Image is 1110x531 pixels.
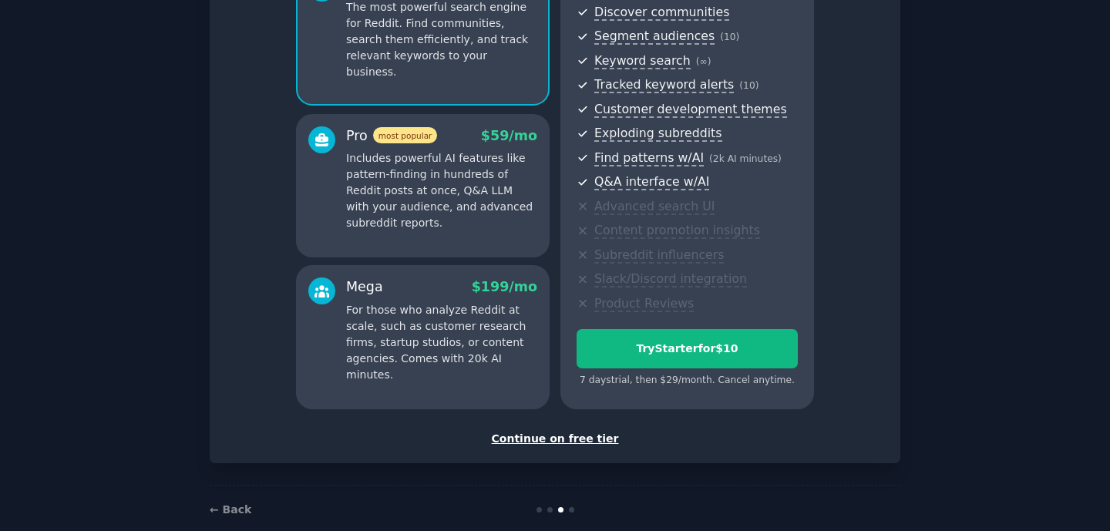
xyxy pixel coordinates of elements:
[594,271,747,287] span: Slack/Discord integration
[346,150,537,231] p: Includes powerful AI features like pattern-finding in hundreds of Reddit posts at once, Q&A LLM w...
[577,374,798,388] div: 7 days trial, then $ 29 /month . Cancel anytime.
[594,247,724,264] span: Subreddit influencers
[210,503,251,516] a: ← Back
[709,153,782,164] span: ( 2k AI minutes )
[696,56,711,67] span: ( ∞ )
[481,128,537,143] span: $ 59 /mo
[577,341,797,357] div: Try Starter for $10
[346,302,537,383] p: For those who analyze Reddit at scale, such as customer research firms, startup studios, or conte...
[594,126,721,142] span: Exploding subreddits
[594,102,787,118] span: Customer development themes
[373,127,438,143] span: most popular
[346,126,437,146] div: Pro
[594,29,715,45] span: Segment audiences
[594,296,694,312] span: Product Reviews
[226,431,884,447] div: Continue on free tier
[720,32,739,42] span: ( 10 )
[577,329,798,368] button: TryStarterfor$10
[594,53,691,69] span: Keyword search
[472,279,537,294] span: $ 199 /mo
[739,80,758,91] span: ( 10 )
[594,150,704,166] span: Find patterns w/AI
[594,77,734,93] span: Tracked keyword alerts
[594,223,760,239] span: Content promotion insights
[594,5,729,21] span: Discover communities
[594,199,715,215] span: Advanced search UI
[346,277,383,297] div: Mega
[594,174,709,190] span: Q&A interface w/AI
